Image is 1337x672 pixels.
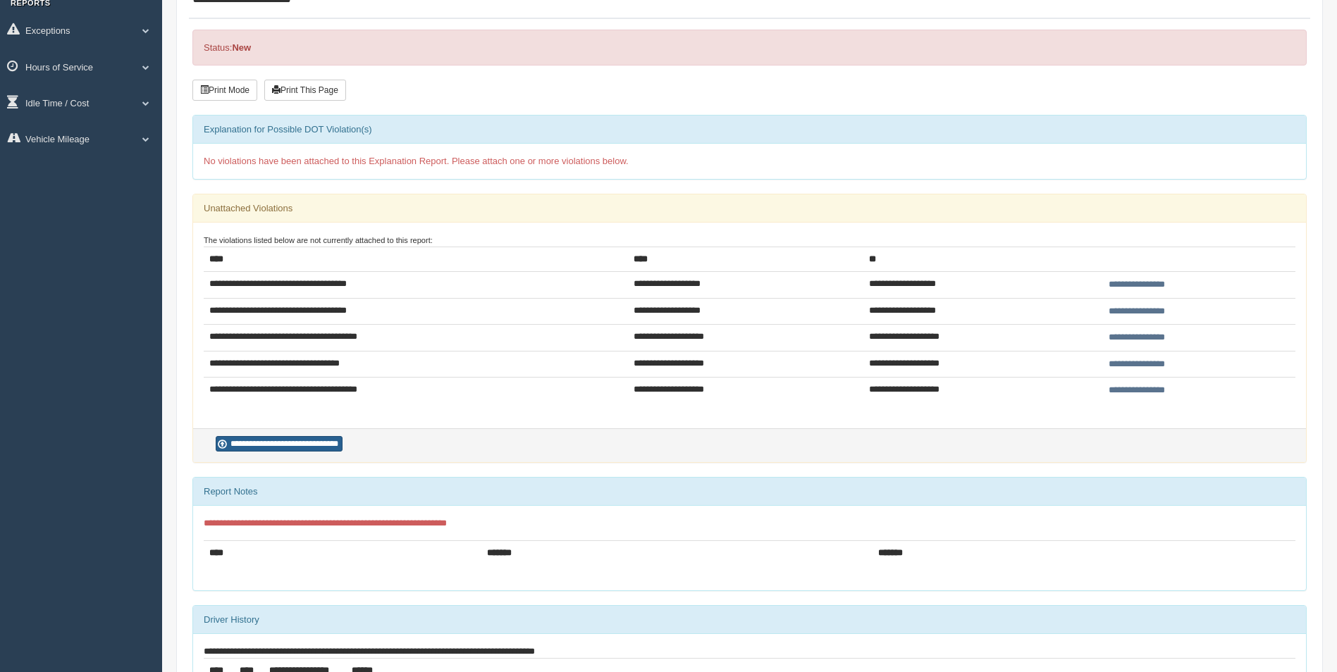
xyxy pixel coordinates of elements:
[204,236,433,244] small: The violations listed below are not currently attached to this report:
[192,80,257,101] button: Print Mode
[232,42,251,53] strong: New
[193,116,1306,144] div: Explanation for Possible DOT Violation(s)
[193,478,1306,506] div: Report Notes
[193,194,1306,223] div: Unattached Violations
[192,30,1307,66] div: Status:
[193,606,1306,634] div: Driver History
[264,80,346,101] button: Print This Page
[204,156,629,166] span: No violations have been attached to this Explanation Report. Please attach one or more violations...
